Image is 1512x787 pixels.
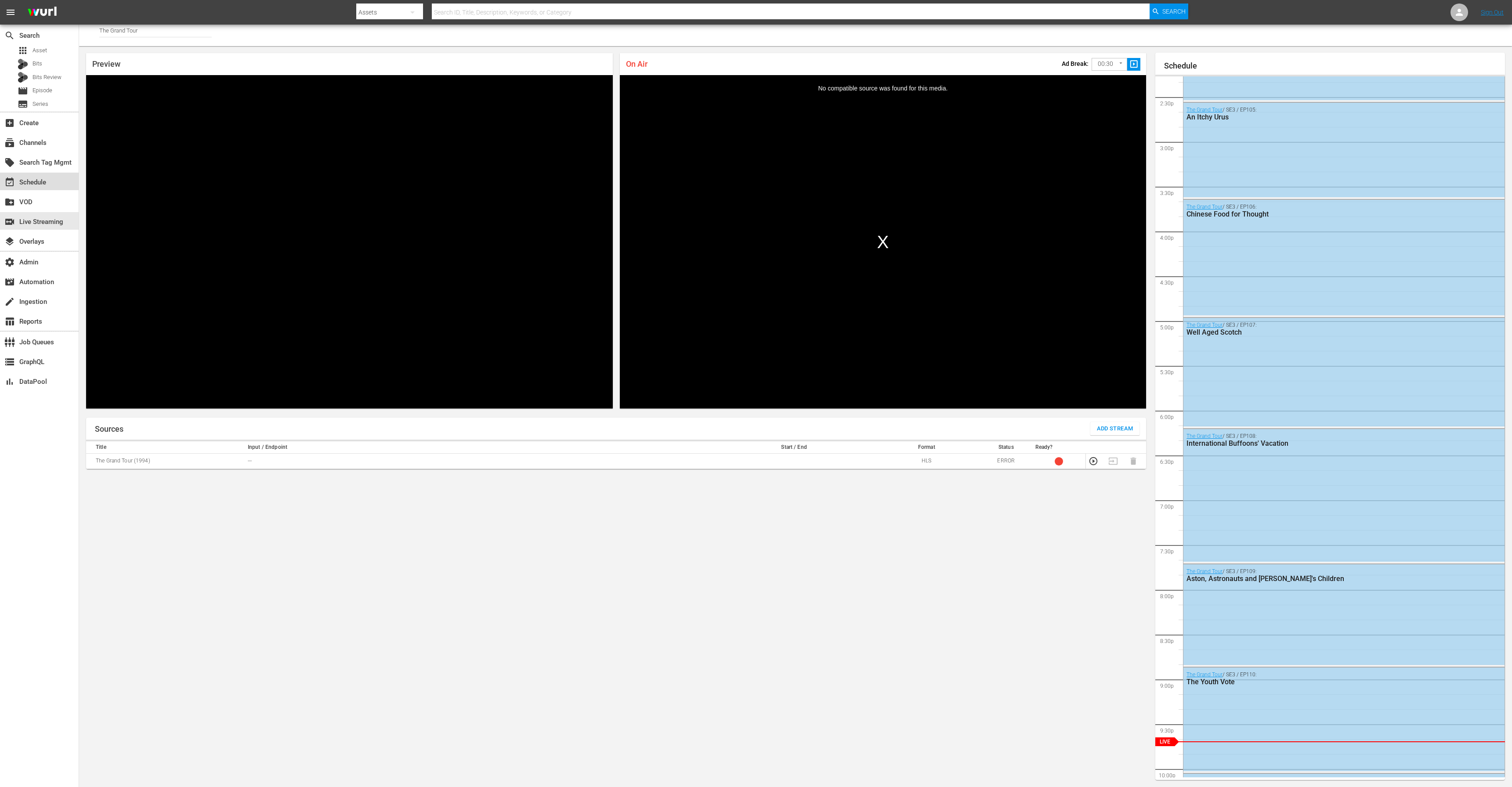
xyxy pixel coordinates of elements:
[1090,422,1140,435] button: Add Stream
[1186,107,1223,113] a: The Grand Tour
[1186,574,1455,583] div: Aston, Astronauts and [PERSON_NAME]'s Children
[874,441,980,454] th: Format
[18,86,28,96] span: Episode
[1186,678,1455,686] div: The Youth Vote
[1186,210,1455,218] div: Chinese Food for Thought
[4,197,15,207] span: VOD
[620,75,1147,408] div: Modal Window
[18,72,28,83] div: Bits Review
[1186,439,1455,448] div: International Buffoons' Vacation
[4,157,15,168] span: Search Tag Mgmt
[4,376,15,387] span: DataPool
[5,7,16,18] span: menu
[86,441,245,454] th: Title
[1186,671,1455,686] div: / SE3 / EP110:
[1186,107,1455,121] div: / SE3 / EP105:
[1186,322,1455,336] div: / SE3 / EP107:
[1186,322,1223,328] a: The Grand Tour
[4,30,15,41] span: Search
[1186,568,1223,574] a: The Grand Tour
[1186,328,1455,336] div: Well Aged Scotch
[33,86,52,95] span: Episode
[33,100,48,108] span: Series
[1033,441,1086,454] th: Ready?
[1162,4,1186,19] span: Search
[1150,4,1188,19] button: Search
[33,59,42,68] span: Bits
[245,454,715,469] td: ---
[620,75,1147,408] div: No compatible source was found for this media.
[92,59,120,69] span: Preview
[1092,56,1128,72] div: 00:30
[1186,671,1223,678] a: The Grand Tour
[1186,433,1223,439] a: The Grand Tour
[620,75,1147,408] div: Video Player
[4,217,15,227] span: Live Streaming
[715,441,874,454] th: Start / End
[4,118,15,128] span: Create
[86,75,613,408] div: Video Player
[18,99,28,109] span: Series
[1129,59,1139,69] span: slideshow_sharp
[4,337,15,347] span: Job Queues
[626,59,647,69] span: On Air
[86,454,245,469] td: The Grand Tour (1994)
[980,441,1033,454] th: Status
[980,454,1033,469] td: ERROR
[1186,433,1455,448] div: / SE3 / EP108:
[1186,204,1223,210] a: The Grand Tour
[33,73,61,82] span: Bits Review
[33,46,47,55] span: Asset
[4,137,15,148] span: Channels
[4,236,15,247] span: Overlays
[874,454,980,469] td: HLS
[95,425,123,433] h1: Sources
[1164,61,1505,70] h1: Schedule
[1186,568,1455,583] div: / SE3 / EP109:
[18,45,28,56] span: Asset
[4,357,15,367] span: GraphQL
[18,59,28,69] div: Bits
[21,2,63,23] img: ans4CAIJ8jUAAAAAAAAAAAAAAAAAAAAAAAAgQb4GAAAAAAAAAAAAAAAAAAAAAAAAJMjXAAAAAAAAAAAAAAAAAAAAAAAAgAT5G...
[4,316,15,327] span: Reports
[1062,60,1089,67] p: Ad Break:
[4,296,15,307] span: Ingestion
[4,277,15,287] span: Automation
[1186,204,1455,218] div: / SE3 / EP106:
[4,177,15,188] span: Schedule
[1481,9,1504,16] a: Sign Out
[1186,113,1455,121] div: An Itchy Urus
[1097,424,1133,434] span: Add Stream
[245,441,715,454] th: Input / Endpoint
[1089,456,1098,466] button: Preview Stream
[4,257,15,267] span: Admin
